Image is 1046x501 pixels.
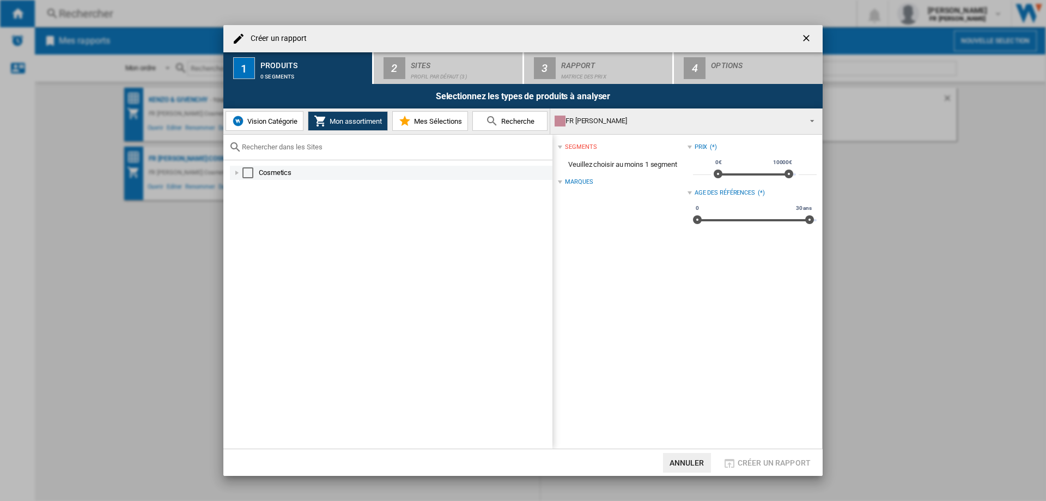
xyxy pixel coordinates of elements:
[565,143,597,152] div: segments
[223,84,823,108] div: Selectionnez les types de produits à analyser
[308,111,388,131] button: Mon assortiment
[232,114,245,128] img: wiser-icon-blue.png
[695,143,708,152] div: Prix
[498,117,534,125] span: Recherche
[472,111,548,131] button: Recherche
[558,154,687,175] span: Veuillez choisir au moins 1 segment
[555,113,800,129] div: FR [PERSON_NAME]
[561,68,668,80] div: Matrice des prix
[242,167,259,178] md-checkbox: Select
[561,57,668,68] div: Rapport
[801,33,814,46] ng-md-icon: getI18NText('BUTTONS.CLOSE_DIALOG')
[260,57,368,68] div: Produits
[534,57,556,79] div: 3
[738,458,811,467] span: Créer un rapport
[223,52,373,84] button: 1 Produits 0 segments
[796,28,818,50] button: getI18NText('BUTTONS.CLOSE_DIALOG')
[411,68,518,80] div: Profil par défaut (3)
[674,52,823,84] button: 4 Options
[694,204,701,213] span: 0
[565,178,593,186] div: Marques
[242,143,547,151] input: Rechercher dans les Sites
[663,453,711,473] button: Annuler
[374,52,524,84] button: 2 Sites Profil par défaut (3)
[711,57,818,68] div: Options
[260,68,368,80] div: 0 segments
[392,111,468,131] button: Mes Sélections
[714,158,723,167] span: 0€
[794,204,813,213] span: 30 ans
[245,117,297,125] span: Vision Catégorie
[245,33,307,44] h4: Créer un rapport
[771,158,794,167] span: 10000€
[411,117,462,125] span: Mes Sélections
[684,57,706,79] div: 4
[233,57,255,79] div: 1
[259,167,551,178] div: Cosmetics
[524,52,674,84] button: 3 Rapport Matrice des prix
[411,57,518,68] div: Sites
[327,117,382,125] span: Mon assortiment
[720,453,814,473] button: Créer un rapport
[695,189,755,197] div: Age des références
[384,57,405,79] div: 2
[226,111,303,131] button: Vision Catégorie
